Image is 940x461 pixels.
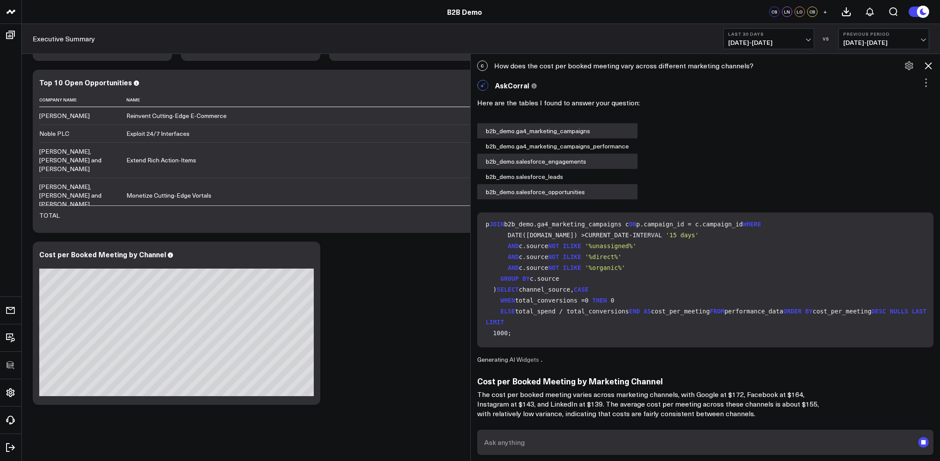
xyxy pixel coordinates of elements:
span: 1000 [493,330,508,336]
th: Company Name [39,93,126,107]
button: + [820,7,830,17]
span: INTERVAL [633,232,662,239]
span: AS [644,308,651,315]
div: b2b_demo.ga4_marketing_campaigns [477,123,638,138]
th: Name [126,93,594,107]
b: Last 30 Days [728,31,809,37]
div: Monetize Cutting-Edge Vortals [126,191,211,200]
span: CASE [574,286,589,293]
div: Noble PLC [39,129,69,138]
div: Top 10 Open Opportunities [39,77,132,87]
span: '%direct%' [585,253,621,260]
span: DESC [872,308,886,315]
div: Exploit 24/7 Interfaces [126,129,190,138]
span: GROUP [500,275,519,282]
div: b2b_demo.salesforce_opportunities [477,184,638,199]
span: DATE [508,232,523,239]
div: CB [807,7,818,17]
span: ILIKE [563,242,581,249]
span: ELSE [500,308,515,315]
span: JOIN [489,221,504,228]
div: Reinvent Cutting-Edge E-Commerce [126,111,227,120]
a: B2B Demo [447,7,482,17]
span: ILIKE [563,264,581,271]
p: Here are the tables I found to answer your question: [477,98,934,108]
span: ON [629,221,636,228]
div: b2b_demo.salesforce_engagements [477,154,638,169]
span: [DATE] - [DATE] [843,39,924,46]
span: THEN [592,297,607,304]
div: LN [782,7,792,17]
span: 0 [585,297,588,304]
div: CS [769,7,780,17]
div: VS [818,36,834,41]
div: Cost per Booked Meeting by Channel [39,249,166,259]
b: Previous Period [843,31,924,37]
p: The cost per booked meeting varies across marketing channels, with Google at $172, Facebook at $1... [477,390,826,418]
span: AND [508,253,519,260]
div: [PERSON_NAME], [PERSON_NAME] and [PERSON_NAME] [39,147,119,173]
span: NOT [548,264,559,271]
div: b2b_demo.ga4_marketing_campaigns_performance [477,138,638,154]
span: 0 [611,297,614,304]
span: NULLS LAST [890,308,926,315]
span: WHEN [500,297,515,304]
div: Generating AI Widgets [477,356,548,363]
span: '%organic%' [585,264,625,271]
span: WHERE [743,221,761,228]
div: b2b_demo.salesforce_leads [477,169,638,184]
span: BY [523,275,530,282]
a: Executive Summary [33,34,95,44]
div: Extend Rich Action-Items [126,156,196,165]
div: TOTAL [39,211,60,220]
span: AND [508,242,519,249]
span: C [477,61,488,71]
span: + [823,9,827,15]
span: [DATE] - [DATE] [728,39,809,46]
span: CURRENT_DATE [585,232,629,239]
button: Last 30 Days[DATE]-[DATE] [723,28,814,49]
span: NOT [548,253,559,260]
div: [PERSON_NAME] [39,111,90,120]
span: '15 days' [666,232,699,239]
span: FROM [710,308,725,315]
h3: Cost per Booked Meeting by Marketing Channel [477,376,826,386]
div: LO [794,7,805,17]
span: BY [805,308,813,315]
span: LIMIT [486,319,504,326]
span: SELECT [497,286,519,293]
span: AND [508,264,519,271]
code: performance_data ( c.source channel_source, SUM(p.spend:: ) total_spend, SUM(p.conversions) total... [486,186,929,339]
span: ORDER [783,308,801,315]
span: END [629,308,640,315]
div: [PERSON_NAME], [PERSON_NAME] and [PERSON_NAME] [39,182,119,209]
span: '%unassigned%' [585,242,636,249]
span: ILIKE [563,253,581,260]
button: Previous Period[DATE]-[DATE] [838,28,929,49]
span: AskCorral [495,81,529,90]
span: NOT [548,242,559,249]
